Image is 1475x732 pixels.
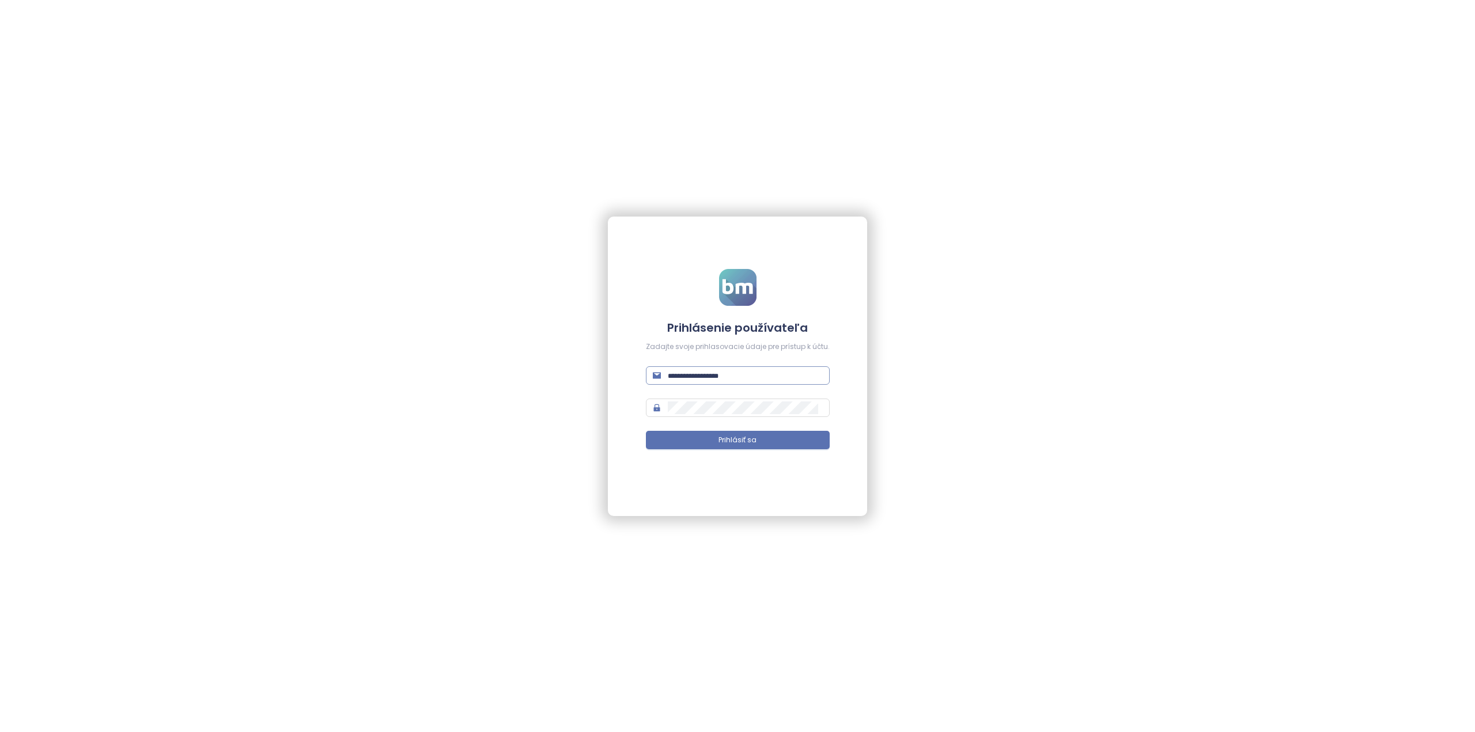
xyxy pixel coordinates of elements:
[646,320,830,336] h4: Prihlásenie používateľa
[719,269,757,306] img: logo
[653,371,661,380] span: mail
[718,435,757,446] span: Prihlásiť sa
[646,342,830,352] div: Zadajte svoje prihlasovacie údaje pre prístup k účtu.
[653,404,661,412] span: lock
[646,431,830,449] button: Prihlásiť sa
